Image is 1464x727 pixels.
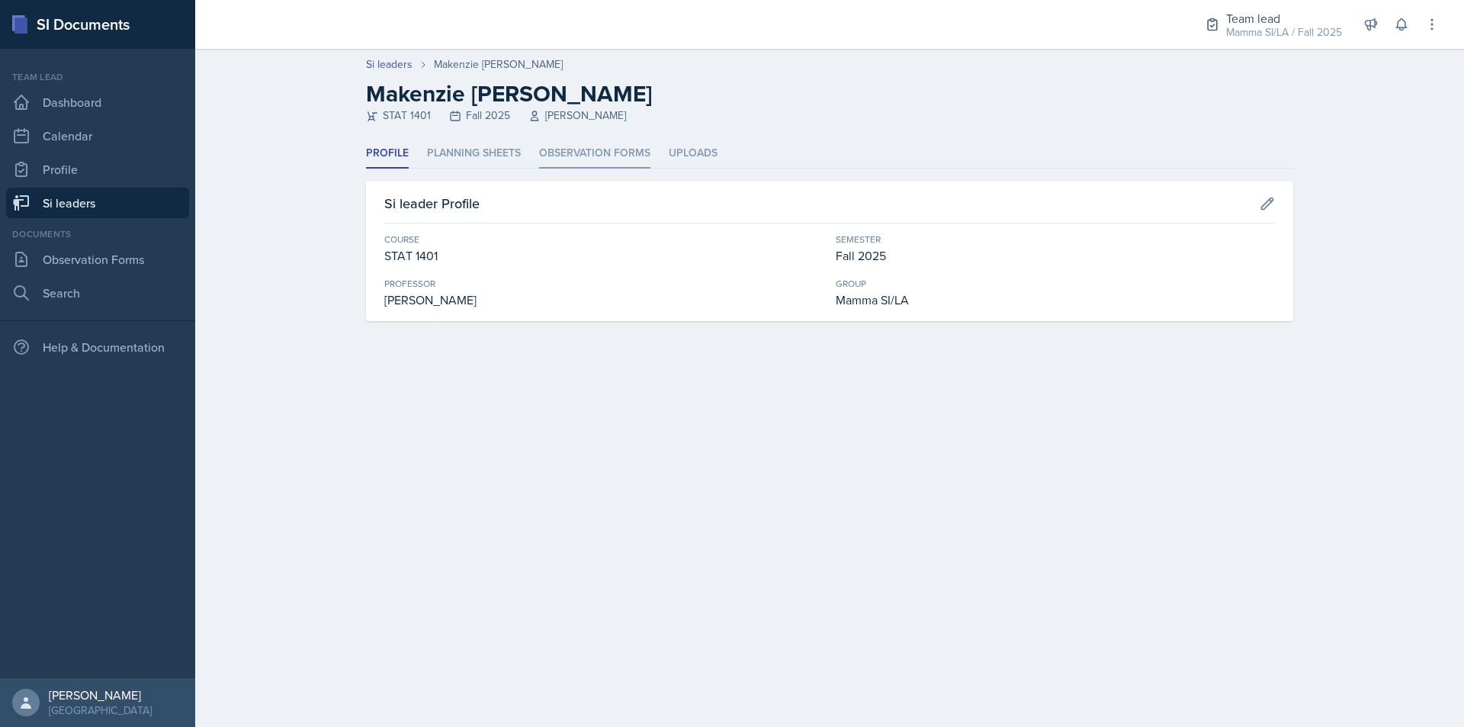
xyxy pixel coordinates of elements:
div: Group [836,277,1275,291]
div: Makenzie [PERSON_NAME] [434,56,563,72]
a: Profile [6,154,189,185]
a: Search [6,278,189,308]
div: Team lead [1226,9,1342,27]
h2: Makenzie [PERSON_NAME] [366,80,1293,108]
div: Help & Documentation [6,332,189,362]
div: [PERSON_NAME] [384,291,823,309]
div: Team lead [6,70,189,84]
a: Dashboard [6,87,189,117]
li: Planning Sheets [427,139,521,169]
a: Observation Forms [6,244,189,275]
li: Observation Forms [539,139,650,169]
div: Professor [384,277,823,291]
div: STAT 1401 Fall 2025 [PERSON_NAME] [366,108,1293,124]
li: Profile [366,139,409,169]
div: Mamma SI/LA / Fall 2025 [1226,24,1342,40]
div: Semester [836,233,1275,246]
div: Fall 2025 [836,246,1275,265]
h3: Si leader Profile [384,193,480,214]
div: Mamma SI/LA [836,291,1275,309]
div: Course [384,233,823,246]
div: STAT 1401 [384,246,823,265]
a: Si leaders [6,188,189,218]
div: [GEOGRAPHIC_DATA] [49,703,152,718]
li: Uploads [669,139,718,169]
div: Documents [6,227,189,241]
a: Calendar [6,121,189,151]
a: Si leaders [366,56,413,72]
div: [PERSON_NAME] [49,687,152,703]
